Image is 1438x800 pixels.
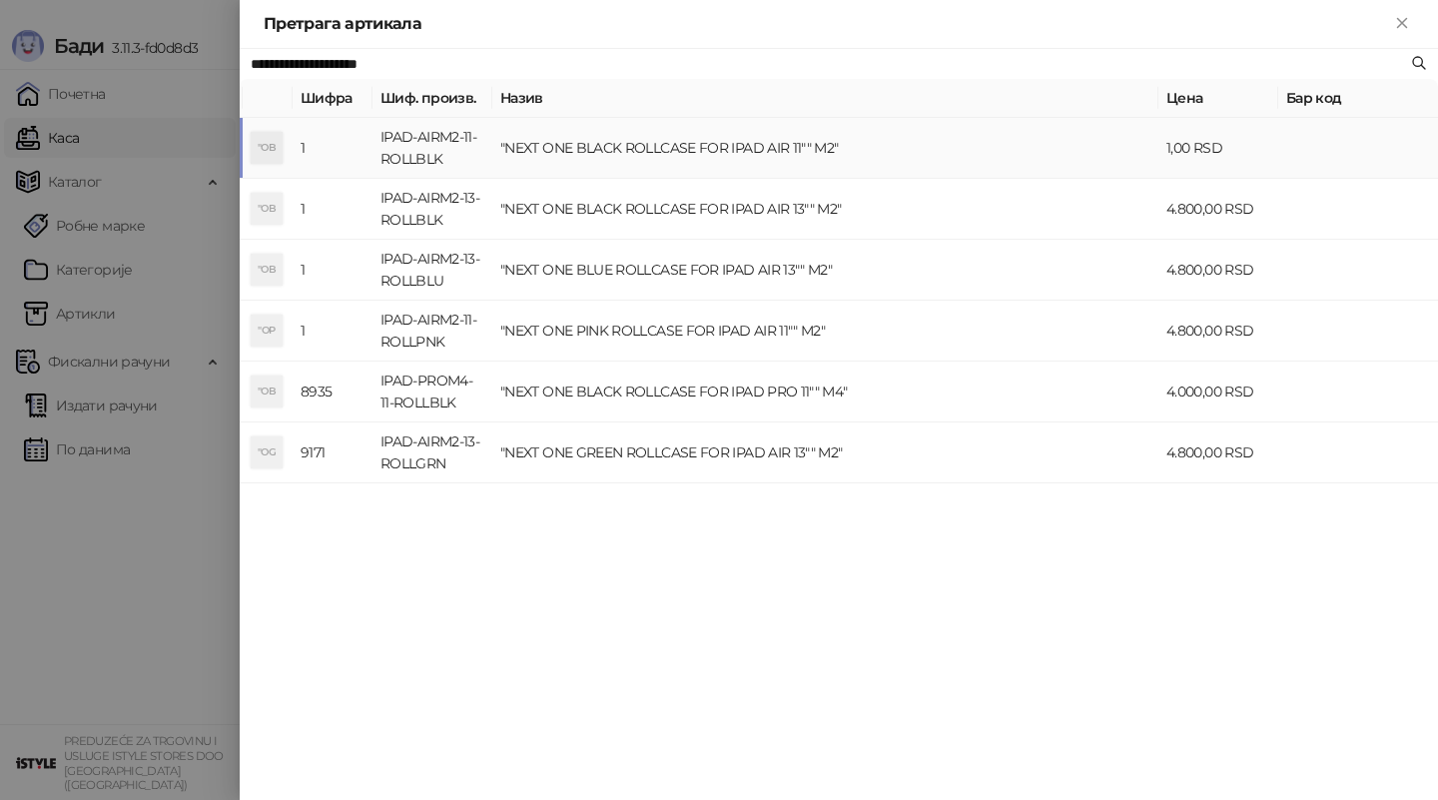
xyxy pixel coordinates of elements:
[492,362,1158,422] td: "NEXT ONE BLACK ROLLCASE FOR IPAD PRO 11"" M4"
[293,422,372,483] td: 9171
[492,240,1158,301] td: "NEXT ONE BLUE ROLLCASE FOR IPAD AIR 13"" M2"
[492,79,1158,118] th: Назив
[251,193,283,225] div: "OB
[293,301,372,362] td: 1
[1158,362,1278,422] td: 4.000,00 RSD
[251,436,283,468] div: "OG
[1158,240,1278,301] td: 4.800,00 RSD
[1158,118,1278,179] td: 1,00 RSD
[293,79,372,118] th: Шифра
[1158,301,1278,362] td: 4.800,00 RSD
[372,240,492,301] td: IPAD-AIRM2-13-ROLLBLU
[372,362,492,422] td: IPAD-PROM4-11-ROLLBLK
[492,179,1158,240] td: "NEXT ONE BLACK ROLLCASE FOR IPAD AIR 13"" M2"
[1390,12,1414,36] button: Close
[293,362,372,422] td: 8935
[1158,79,1278,118] th: Цена
[251,254,283,286] div: "OB
[251,376,283,407] div: "OB
[492,301,1158,362] td: "NEXT ONE PINK ROLLCASE FOR IPAD AIR 11"" M2"
[492,118,1158,179] td: "NEXT ONE BLACK ROLLCASE FOR IPAD AIR 11"" M2"
[264,12,1390,36] div: Претрага артикала
[372,301,492,362] td: IPAD-AIRM2-11-ROLLPNK
[293,179,372,240] td: 1
[1158,179,1278,240] td: 4.800,00 RSD
[492,422,1158,483] td: "NEXT ONE GREEN ROLLCASE FOR IPAD AIR 13"" M2"
[372,118,492,179] td: IPAD-AIRM2-11-ROLLBLK
[372,179,492,240] td: IPAD-AIRM2-13-ROLLBLK
[372,422,492,483] td: IPAD-AIRM2-13-ROLLGRN
[1158,422,1278,483] td: 4.800,00 RSD
[293,240,372,301] td: 1
[293,118,372,179] td: 1
[372,79,492,118] th: Шиф. произв.
[251,315,283,347] div: "OP
[1278,79,1438,118] th: Бар код
[251,132,283,164] div: "OB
